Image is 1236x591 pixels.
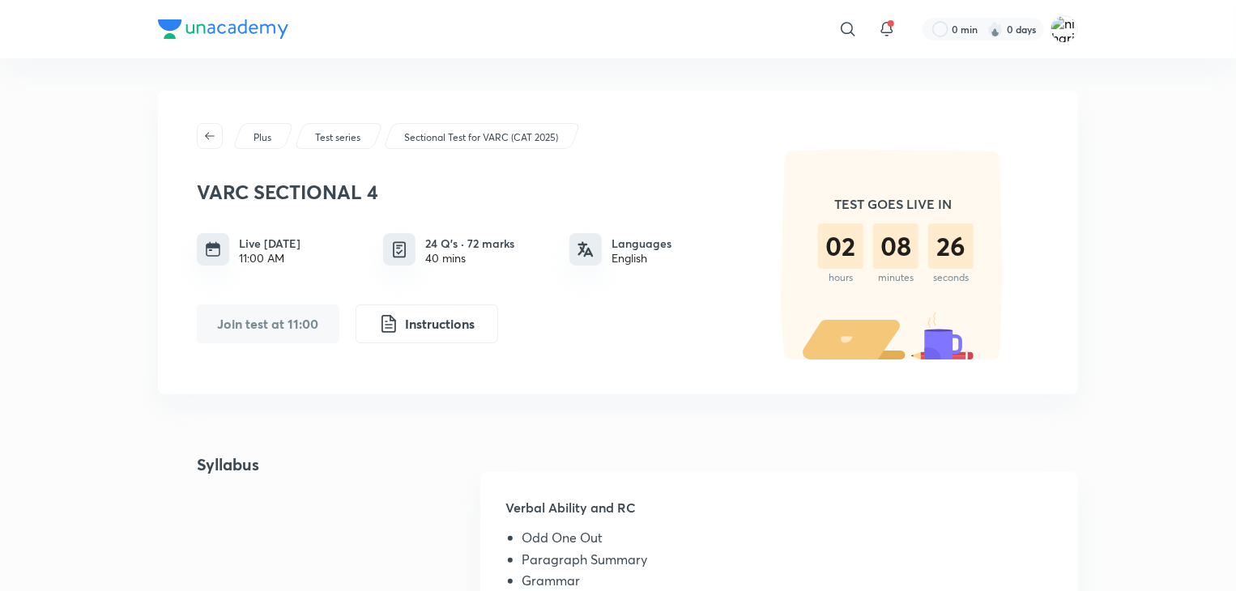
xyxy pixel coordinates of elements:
button: Instructions [356,304,498,343]
div: 26 [928,223,974,269]
a: Plus [251,130,275,145]
button: Join test at 11:00 [197,304,339,343]
h5: TEST GOES LIVE IN [818,194,969,214]
img: quiz info [390,240,410,260]
img: instruction [379,314,399,334]
li: Odd One Out [522,530,1052,551]
a: Sectional Test for VARC (CAT 2025) [402,130,561,145]
p: Sectional Test for VARC (CAT 2025) [404,130,558,145]
h6: 24 Q’s · 72 marks [425,235,514,252]
img: timing [205,241,221,257]
p: Plus [254,130,271,145]
div: 08 [873,223,918,269]
img: streak [987,21,1004,37]
img: timer [748,149,1039,359]
h6: Languages [612,235,671,252]
img: Company Logo [158,19,288,39]
div: 11:00 AM [239,252,300,265]
img: niharika rao [1051,15,1078,43]
img: languages [578,241,594,257]
div: seconds [928,272,974,283]
div: English [612,252,671,265]
p: Test series [315,130,360,145]
div: minutes [873,272,918,283]
h5: Verbal Ability and RC [506,498,1052,530]
li: Paragraph Summary [522,552,1052,573]
h6: Live [DATE] [239,235,300,252]
h3: VARC SECTIONAL 4 [197,181,739,204]
div: 02 [818,223,863,269]
a: Test series [313,130,364,145]
div: 40 mins [425,252,514,265]
div: hours [818,272,863,283]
